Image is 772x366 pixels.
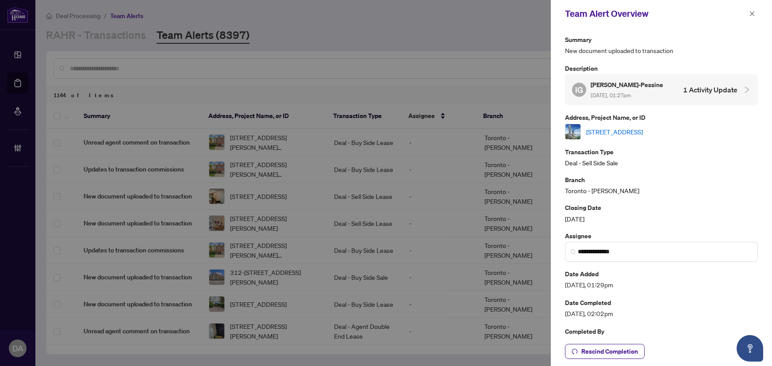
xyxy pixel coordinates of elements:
[565,147,758,168] div: Deal - Sell Side Sale
[565,297,758,308] p: Date Completed
[572,348,578,355] span: undo
[749,11,755,17] span: close
[565,202,758,223] div: [DATE]
[565,280,758,290] span: [DATE], 01:29pm
[565,231,758,241] p: Assignee
[591,92,631,99] span: [DATE], 01:27pm
[575,84,583,96] span: IG
[565,175,758,185] p: Branch
[743,86,751,94] span: collapsed
[565,344,645,359] button: Rescind Completion
[565,269,758,279] p: Date Added
[565,175,758,195] div: Toronto - [PERSON_NAME]
[565,63,758,73] p: Description
[591,80,664,90] h5: [PERSON_NAME]-Pessine
[565,326,758,336] p: Completed By
[565,7,746,20] div: Team Alert Overview
[565,46,758,56] span: New document uploaded to transaction
[565,34,758,45] p: Summary
[565,202,758,213] p: Closing Date
[565,309,758,319] span: [DATE], 02:02pm
[683,84,737,95] h4: 1 Activity Update
[737,335,763,362] button: Open asap
[581,344,638,358] span: Rescind Completion
[565,74,758,105] div: IG[PERSON_NAME]-Pessine [DATE], 01:27pm1 Activity Update
[565,112,758,122] p: Address, Project Name, or ID
[586,127,643,137] a: [STREET_ADDRESS]
[565,147,758,157] p: Transaction Type
[571,249,576,255] img: search_icon
[565,124,580,139] img: thumbnail-img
